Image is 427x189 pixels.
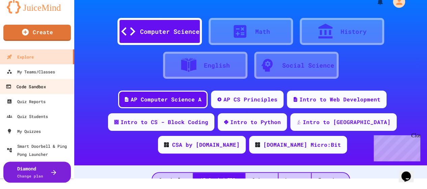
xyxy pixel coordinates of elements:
div: Math [255,27,270,36]
div: Smart Doorbell & Ping Pong Launcher [7,142,72,158]
img: CODE_logo_RGB.png [164,142,169,147]
div: Chat with us now!Close [3,3,47,43]
div: Computer Science [140,27,199,36]
div: My Teams/Classes [7,68,55,76]
div: Lessons [278,173,311,187]
div: Exercises [312,173,349,187]
button: DiamondChange plan [3,162,71,183]
div: Curriculum [152,173,193,187]
div: AP CS Principles [223,95,277,103]
iframe: chat widget [371,133,420,161]
div: Explore [7,53,34,61]
div: Diamond [17,165,43,179]
div: Intro to Python [230,118,281,126]
div: [DOMAIN_NAME] Micro:Bit [263,141,341,149]
div: AP Computer Science A [131,95,202,103]
div: Quizzes [245,173,278,187]
div: Intro to [GEOGRAPHIC_DATA] [303,118,391,126]
span: Change plan [17,173,43,179]
div: Intro to CS - Block Coding [121,118,208,126]
div: Code Sandbox [6,82,46,91]
iframe: chat widget [399,162,420,182]
div: AI-Graded FRQs [193,173,245,187]
div: My Quizzes [7,127,41,135]
div: CSA by [DOMAIN_NAME] [172,141,240,149]
div: English [204,61,230,70]
a: Create [3,25,71,41]
div: History [341,27,367,36]
div: Quiz Students [7,112,48,120]
img: CODE_logo_RGB.png [255,142,260,147]
div: Quiz Reports [7,97,46,105]
div: Intro to Web Development [299,95,380,103]
div: Social Science [282,61,334,70]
